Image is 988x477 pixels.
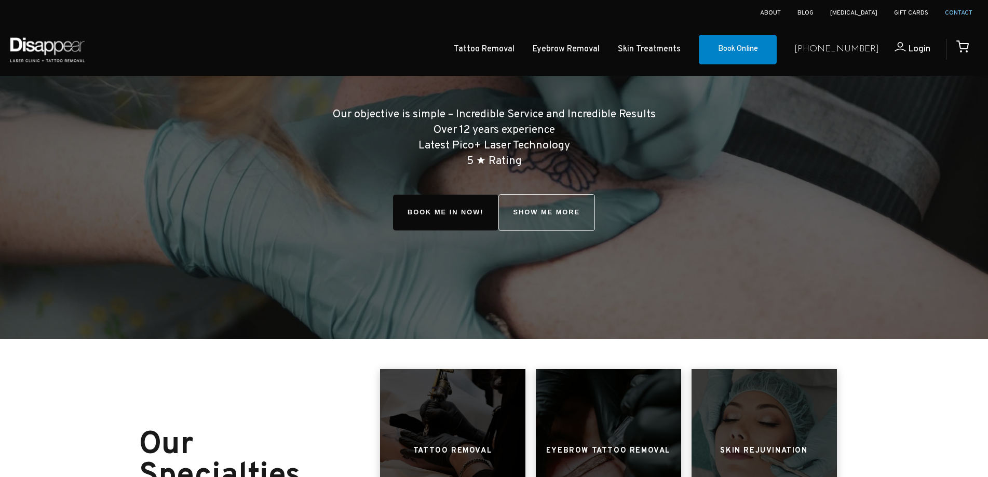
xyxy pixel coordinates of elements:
[797,9,814,17] a: Blog
[720,441,807,461] h3: Skin Rejuvination
[413,441,492,461] h3: Tattoo Removal
[8,31,87,68] img: Disappear - Laser Clinic and Tattoo Removal Services in Sydney, Australia
[945,9,972,17] a: Contact
[546,441,670,461] h3: Eyebrow Tattoo Removal
[533,42,600,57] a: Eyebrow Removal
[618,42,681,57] a: Skin Treatments
[794,42,879,57] a: [PHONE_NUMBER]
[830,9,877,17] a: [MEDICAL_DATA]
[894,9,928,17] a: Gift Cards
[333,107,656,168] big: Our objective is simple – Incredible Service and Incredible Results Over 12 years experience Late...
[393,195,498,230] a: BOOK ME IN NOW!
[498,194,595,231] a: SHOW ME MORE
[908,43,930,55] span: Login
[879,42,930,57] a: Login
[393,195,498,230] span: Book Me In!
[454,42,515,57] a: Tattoo Removal
[699,35,777,65] a: Book Online
[760,9,781,17] a: About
